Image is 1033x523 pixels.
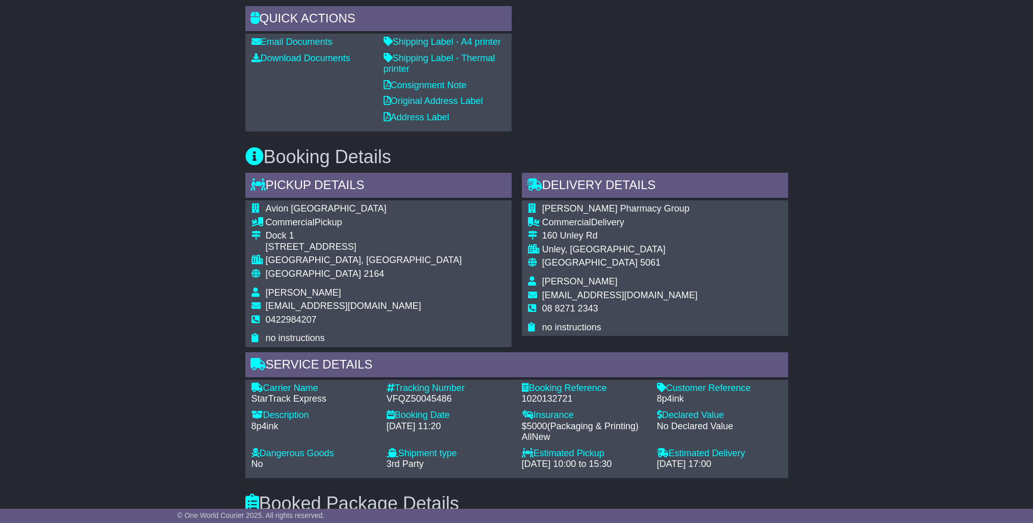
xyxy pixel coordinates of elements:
h3: Booking Details [245,147,788,167]
div: Pickup [266,217,462,228]
span: [GEOGRAPHIC_DATA] [542,257,638,268]
h3: Booked Package Details [245,493,788,514]
div: [DATE] 17:00 [657,459,782,470]
div: Carrier Name [251,383,376,394]
span: [GEOGRAPHIC_DATA] [266,269,361,279]
div: No Declared Value [657,421,782,432]
span: 5000 [527,421,547,431]
span: No [251,459,263,469]
div: Unley, [GEOGRAPHIC_DATA] [542,244,698,255]
span: 2164 [364,269,384,279]
div: [DATE] 11:20 [387,421,512,432]
div: [STREET_ADDRESS] [266,242,462,253]
div: Booking Date [387,410,512,421]
a: Shipping Label - A4 printer [384,37,501,47]
span: no instructions [542,322,601,332]
span: no instructions [266,333,325,343]
div: StarTrack Express [251,394,376,405]
div: Pickup Details [245,173,512,200]
span: 0422984207 [266,315,317,325]
a: Download Documents [251,53,350,63]
div: [GEOGRAPHIC_DATA], [GEOGRAPHIC_DATA] [266,255,462,266]
a: Consignment Note [384,80,467,90]
span: Avion [GEOGRAPHIC_DATA] [266,203,387,214]
a: Address Label [384,112,449,122]
div: Dangerous Goods [251,448,376,459]
span: Commercial [542,217,591,227]
div: VFQZ50045486 [387,394,512,405]
span: 08 8271 2343 [542,303,598,313]
div: Estimated Delivery [657,448,782,459]
span: 3rd Party [387,459,424,469]
div: 160 Unley Rd [542,230,698,242]
span: [EMAIL_ADDRESS][DOMAIN_NAME] [266,301,421,311]
div: Quick Actions [245,6,512,34]
div: Declared Value [657,410,782,421]
div: AllNew [522,432,647,443]
span: Packaging & Printing [550,421,636,431]
div: 8p4ink [657,394,782,405]
span: 5061 [640,257,661,268]
div: Customer Reference [657,383,782,394]
div: Delivery Details [522,173,788,200]
a: Original Address Label [384,96,483,106]
span: [PERSON_NAME] [266,287,341,298]
div: [DATE] 10:00 to 15:30 [522,459,647,470]
div: Description [251,410,376,421]
div: Delivery [542,217,698,228]
div: Shipment type [387,448,512,459]
div: 8p4ink [251,421,376,432]
div: Estimated Pickup [522,448,647,459]
span: © One World Courier 2025. All rights reserved. [178,511,325,519]
span: [EMAIL_ADDRESS][DOMAIN_NAME] [542,290,698,300]
div: 1020132721 [522,394,647,405]
a: Shipping Label - Thermal printer [384,53,495,74]
span: [PERSON_NAME] [542,276,618,286]
div: Booking Reference [522,383,647,394]
div: Service Details [245,352,788,380]
a: Email Documents [251,37,333,47]
div: $ ( ) [522,421,647,443]
div: Dock 1 [266,230,462,242]
div: Insurance [522,410,647,421]
div: Tracking Number [387,383,512,394]
span: [PERSON_NAME] Pharmacy Group [542,203,690,214]
span: Commercial [266,217,315,227]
